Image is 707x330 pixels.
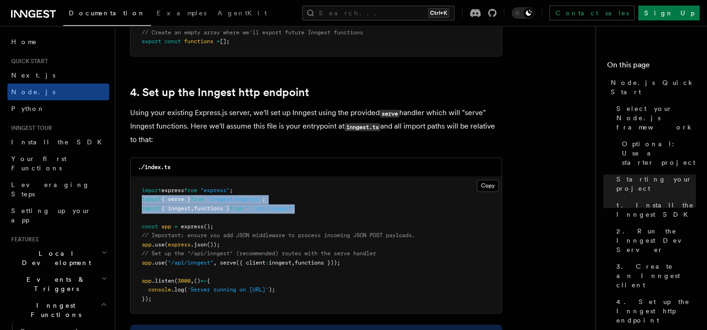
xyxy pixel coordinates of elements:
[142,29,363,36] span: // Create an empty array where we'll export future Inngest functions
[265,259,269,266] span: :
[269,259,291,266] span: inngest
[165,259,168,266] span: (
[207,278,210,284] span: {
[344,123,380,131] code: inngest.ts
[611,78,696,97] span: Node.js Quick Start
[616,262,696,290] span: 3. Create an Inngest client
[207,196,262,202] span: "inngest/express"
[161,205,191,212] span: { inngest
[512,7,534,19] button: Toggle dark mode
[7,124,52,132] span: Inngest tour
[11,71,55,79] span: Next.js
[7,202,109,228] a: Setting up your app
[269,286,275,293] span: );
[165,38,181,45] span: const
[230,205,243,212] span: from
[7,245,109,271] button: Local Development
[171,286,184,293] span: .log
[11,88,55,96] span: Node.js
[69,9,145,17] span: Documentation
[142,296,152,302] span: });
[142,187,161,194] span: import
[7,249,101,267] span: Local Development
[184,38,213,45] span: functions
[613,293,696,329] a: 4. Set up the Inngest http endpoint
[142,196,161,202] span: import
[213,259,217,266] span: ,
[152,241,165,248] span: .use
[220,259,236,266] span: serve
[130,86,309,99] a: 4. Set up the Inngest http endpoint
[11,207,91,224] span: Setting up your app
[230,187,233,194] span: ;
[262,196,265,202] span: ;
[212,3,272,25] a: AgentKit
[7,271,109,297] button: Events & Triggers
[152,278,174,284] span: .listen
[428,8,449,18] kbd: Ctrl+K
[613,258,696,293] a: 3. Create an Inngest client
[613,223,696,258] a: 2. Run the Inngest Dev Server
[7,275,101,293] span: Events & Triggers
[152,259,165,266] span: .use
[607,59,696,74] h4: On this page
[142,232,415,239] span: // Important: ensure you add JSON middleware to process incoming JSON POST payloads.
[142,250,376,257] span: // Set up the "/api/inngest" (recommended) routes with the serve handler
[11,181,90,198] span: Leveraging Steps
[616,297,696,325] span: 4. Set up the Inngest http endpoint
[174,278,178,284] span: (
[616,226,696,254] span: 2. Run the Inngest Dev Server
[142,241,152,248] span: app
[11,37,37,46] span: Home
[200,187,230,194] span: "express"
[142,38,161,45] span: export
[191,205,194,212] span: ,
[11,105,45,112] span: Python
[616,104,696,132] span: Select your Node.js framework
[7,176,109,202] a: Leveraging Steps
[142,259,152,266] span: app
[157,9,206,17] span: Examples
[218,9,267,17] span: AgentKit
[207,241,220,248] span: ());
[246,205,295,212] span: "./src/inngest"
[200,278,207,284] span: =>
[161,223,171,230] span: app
[549,6,634,20] a: Contact sales
[220,38,230,45] span: [];
[148,286,171,293] span: console
[191,278,194,284] span: ,
[613,171,696,197] a: Starting your project
[194,205,230,212] span: functions }
[7,33,109,50] a: Home
[7,297,109,323] button: Inngest Functions
[178,278,191,284] span: 3000
[295,259,340,266] span: functions }));
[616,175,696,193] span: Starting your project
[191,241,207,248] span: .json
[7,58,48,65] span: Quick start
[142,223,158,230] span: const
[622,139,696,167] span: Optional: Use a starter project
[151,3,212,25] a: Examples
[174,223,178,230] span: =
[217,38,220,45] span: =
[618,136,696,171] a: Optional: Use a starter project
[613,197,696,223] a: 1. Install the Inngest SDK
[168,241,191,248] span: express
[142,205,161,212] span: import
[204,223,213,230] span: ();
[11,155,66,172] span: Your first Functions
[7,67,109,84] a: Next.js
[63,3,151,26] a: Documentation
[7,134,109,150] a: Install the SDK
[161,196,191,202] span: { serve }
[302,6,455,20] button: Search...Ctrl+K
[7,301,100,319] span: Inngest Functions
[7,100,109,117] a: Python
[130,106,502,146] p: Using your existing Express.js server, we'll set up Inngest using the provided handler which will...
[161,187,184,194] span: express
[168,259,213,266] span: "/api/inngest"
[616,201,696,219] span: 1. Install the Inngest SDK
[477,180,499,192] button: Copy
